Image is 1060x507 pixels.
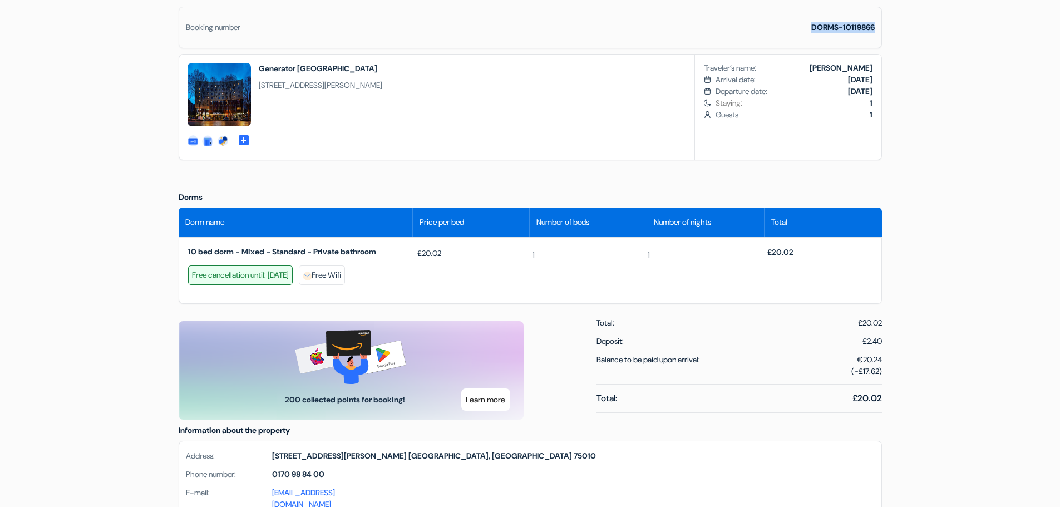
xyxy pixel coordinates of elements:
span: Deposit: [596,336,624,347]
span: Phone number: [186,469,272,480]
span: 75010 [574,451,596,461]
span: 1 [533,249,535,261]
span: £20.02 [858,317,882,329]
button: Learn more [461,388,510,411]
span: [STREET_ADDRESS][PERSON_NAME] [272,451,407,461]
span: Price per bed [420,216,464,228]
b: 1 [870,110,872,120]
b: 1 [870,98,872,108]
span: Departure date: [716,86,767,97]
span: Staying: [716,97,872,109]
span: Number of nights [654,216,711,228]
span: €20.24 (~£17.62) [851,354,882,377]
span: £20.02 [852,392,882,405]
span: [GEOGRAPHIC_DATA] [492,451,572,461]
span: add_box [237,134,250,145]
b: [DATE] [848,75,872,85]
div: £2.40 [862,336,882,347]
span: Dorms [179,192,203,202]
span: Dorm name [185,216,224,228]
div: Free Wifi [299,265,345,285]
h2: Generator [GEOGRAPHIC_DATA] [259,63,382,74]
span: Address: [186,450,272,462]
span: Information about the property [179,425,290,435]
span: Total: [596,317,614,329]
div: Booking number [186,22,240,33]
span: Number of beds [536,216,589,228]
span: £20.02 [767,247,793,257]
b: [DATE] [848,86,872,96]
a: add_box [237,133,250,145]
span: 10 bed dorm - Mixed - Standard - Private bathroom [188,247,413,257]
span: Balance to be paid upon arrival: [596,354,700,377]
span: Total: [596,392,617,405]
span: [STREET_ADDRESS][PERSON_NAME] [259,80,382,91]
span: Arrival date: [716,74,756,86]
span: Total [771,216,787,228]
span: 1 [648,249,650,261]
img: Image_8123314749083582414.jpg [188,63,251,126]
img: freeWifi.svg [303,272,312,280]
span: 200 collected points for booking! [259,394,431,406]
span: £20.02 [417,248,441,259]
strong: DORMS-10119866 [811,22,875,32]
img: gift-card-banner.png [295,330,407,384]
strong: 0170 98 84 00 [272,469,324,480]
div: Free cancellation until: [DATE] [188,265,293,285]
span: [GEOGRAPHIC_DATA], [408,451,490,461]
b: [PERSON_NAME] [810,63,872,73]
span: Traveler’s name: [704,62,756,74]
span: Guests [716,109,872,121]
